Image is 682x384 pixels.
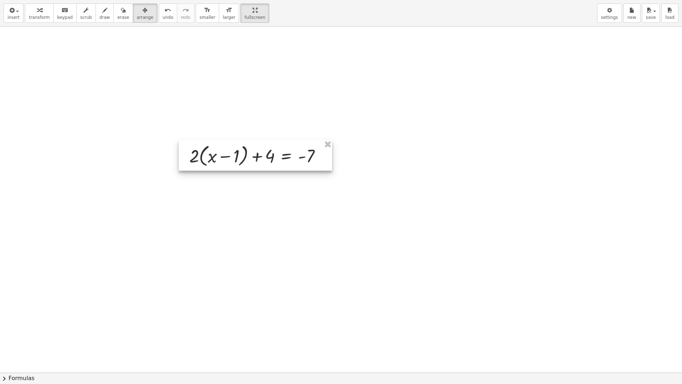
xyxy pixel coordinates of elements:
[182,6,189,15] i: redo
[4,4,23,23] button: insert
[200,15,215,20] span: smaller
[226,6,232,15] i: format_size
[99,15,110,20] span: draw
[164,6,171,15] i: undo
[7,15,20,20] span: insert
[117,15,129,20] span: erase
[61,6,68,15] i: keyboard
[53,4,77,23] button: keyboardkeypad
[159,4,177,23] button: undoundo
[601,15,618,20] span: settings
[196,4,219,23] button: format_sizesmaller
[181,15,190,20] span: redo
[133,4,157,23] button: arrange
[623,4,640,23] button: new
[137,15,153,20] span: arrange
[204,6,211,15] i: format_size
[80,15,92,20] span: scrub
[177,4,194,23] button: redoredo
[646,15,656,20] span: save
[29,15,50,20] span: transform
[223,15,235,20] span: larger
[113,4,133,23] button: erase
[627,15,636,20] span: new
[76,4,96,23] button: scrub
[219,4,239,23] button: format_sizelarger
[597,4,622,23] button: settings
[57,15,73,20] span: keypad
[96,4,114,23] button: draw
[665,15,675,20] span: load
[642,4,660,23] button: save
[240,4,269,23] button: fullscreen
[661,4,678,23] button: load
[25,4,54,23] button: transform
[244,15,265,20] span: fullscreen
[163,15,173,20] span: undo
